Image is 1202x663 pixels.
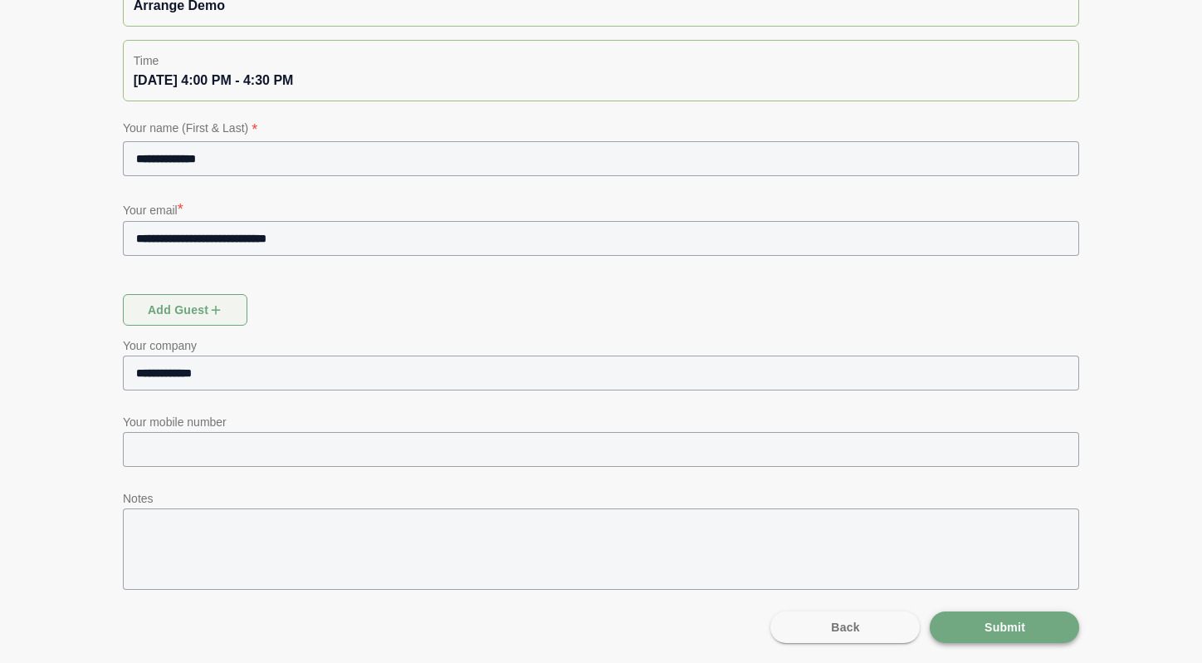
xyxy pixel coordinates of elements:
p: Your email [123,198,1079,221]
span: Add guest [147,294,224,326]
button: Add guest [123,294,247,326]
p: Notes [123,489,1079,508]
p: Your company [123,336,1079,356]
button: Submit [930,611,1079,643]
span: Back [830,611,860,643]
span: Submit [984,611,1025,643]
p: Your name (First & Last) [123,118,1079,141]
p: Time [134,51,1068,71]
div: [DATE] 4:00 PM - 4:30 PM [134,71,1068,91]
p: Your mobile number [123,412,1079,432]
button: Back [770,611,920,643]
